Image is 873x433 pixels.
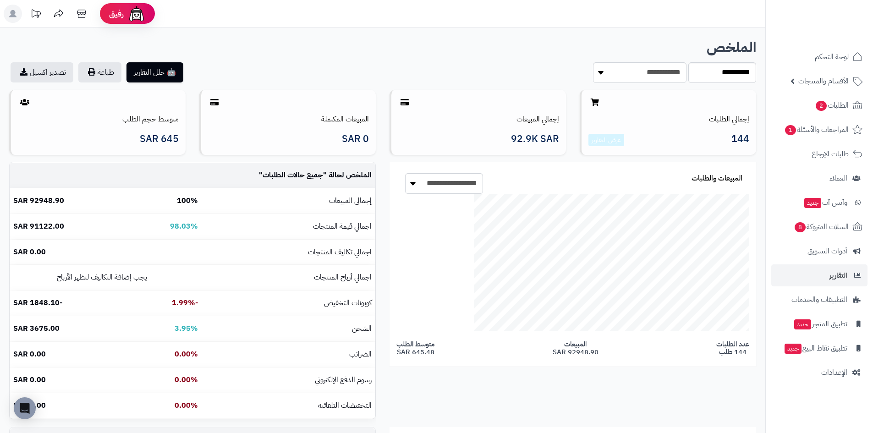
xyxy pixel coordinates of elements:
[263,170,323,181] span: جميع حالات الطلبات
[829,269,847,282] span: التقارير
[807,245,847,258] span: أدوات التسويق
[175,374,198,385] b: 0.00%
[771,94,868,116] a: الطلبات2
[771,192,868,214] a: وآتس آبجديد
[794,220,849,233] span: السلات المتروكة
[57,272,147,283] small: يجب إضافة التكاليف لتظهر الأرباح
[516,114,559,125] a: إجمالي المبيعات
[177,195,198,206] b: 100%
[592,135,621,145] a: عرض التقارير
[794,319,811,329] span: جديد
[122,114,179,125] a: متوسط حجم الطلب
[175,400,198,411] b: 0.00%
[13,349,46,360] b: 0.00 SAR
[771,337,868,359] a: تطبيق نقاط البيعجديد
[78,62,121,82] button: طباعة
[785,344,802,354] span: جديد
[202,393,375,418] td: التخفيضات التلقائية
[13,400,46,411] b: 0.00 SAR
[126,62,183,82] button: 🤖 حلل التقارير
[803,196,847,209] span: وآتس آب
[13,221,64,232] b: 91122.00 SAR
[11,62,73,82] a: تصدير اكسيل
[13,195,64,206] b: 92948.90 SAR
[127,5,146,23] img: ai-face.png
[13,374,46,385] b: 0.00 SAR
[692,175,742,183] h3: المبيعات والطلبات
[731,134,749,147] span: 144
[202,214,375,239] td: اجمالي قيمة المنتجات
[140,134,179,144] span: 645 SAR
[511,134,559,144] span: 92.9K SAR
[829,172,847,185] span: العملاء
[785,125,796,135] span: 1
[172,297,198,308] b: -1.99%
[795,222,806,232] span: 8
[709,114,749,125] a: إجمالي الطلبات
[812,148,849,160] span: طلبات الإرجاع
[202,188,375,214] td: إجمالي المبيعات
[202,342,375,367] td: الضرائب
[784,123,849,136] span: المراجعات والأسئلة
[14,397,36,419] div: Open Intercom Messenger
[771,167,868,189] a: العملاء
[821,366,847,379] span: الإعدادات
[202,240,375,265] td: اجمالي تكاليف المنتجات
[771,362,868,384] a: الإعدادات
[811,25,864,44] img: logo-2.png
[771,289,868,311] a: التطبيقات والخدمات
[170,221,198,232] b: 98.03%
[815,50,849,63] span: لوحة التحكم
[791,293,847,306] span: التطبيقات والخدمات
[793,318,847,330] span: تطبيق المتجر
[716,340,749,356] span: عدد الطلبات 144 طلب
[771,119,868,141] a: المراجعات والأسئلة1
[202,316,375,341] td: الشحن
[784,342,847,355] span: تطبيق نقاط البيع
[707,37,756,58] b: الملخص
[396,340,434,356] span: متوسط الطلب 645.48 SAR
[815,99,849,112] span: الطلبات
[771,46,868,68] a: لوحة التحكم
[798,75,849,88] span: الأقسام والمنتجات
[771,313,868,335] a: تطبيق المتجرجديد
[24,5,47,25] a: تحديثات المنصة
[771,143,868,165] a: طلبات الإرجاع
[321,114,369,125] a: المبيعات المكتملة
[202,367,375,393] td: رسوم الدفع الإلكتروني
[771,216,868,238] a: السلات المتروكة8
[804,198,821,208] span: جديد
[771,264,868,286] a: التقارير
[109,8,124,19] span: رفيق
[816,101,827,111] span: 2
[202,163,375,188] td: الملخص لحالة " "
[202,290,375,316] td: كوبونات التخفيض
[202,265,375,290] td: اجمالي أرباح المنتجات
[175,349,198,360] b: 0.00%
[342,134,369,144] span: 0 SAR
[13,323,60,334] b: 3675.00 SAR
[13,247,46,258] b: 0.00 SAR
[553,340,598,356] span: المبيعات 92948.90 SAR
[771,240,868,262] a: أدوات التسويق
[175,323,198,334] b: 3.95%
[13,297,62,308] b: -1848.10 SAR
